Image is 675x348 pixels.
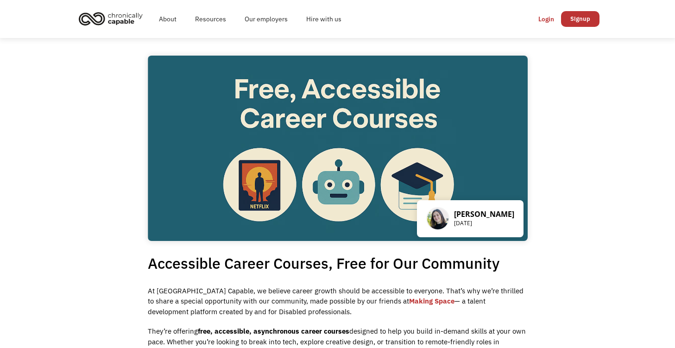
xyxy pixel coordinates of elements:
[454,209,514,219] p: [PERSON_NAME]
[76,8,150,29] a: home
[409,297,454,305] a: Making Space
[76,8,145,29] img: Chronically Capable logo
[531,11,561,27] a: Login
[186,4,235,34] a: Resources
[198,327,349,335] strong: free, accessible, asynchronous career courses
[148,251,528,275] h1: Accessible Career Courses, Free for Our Community
[150,4,186,34] a: About
[454,219,514,228] p: [DATE]
[235,4,297,34] a: Our employers
[297,4,351,34] a: Hire with us
[561,11,599,27] a: Signup
[148,286,528,317] p: At [GEOGRAPHIC_DATA] Capable, we believe career growth should be accessible to everyone. That’s w...
[538,13,554,25] div: Login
